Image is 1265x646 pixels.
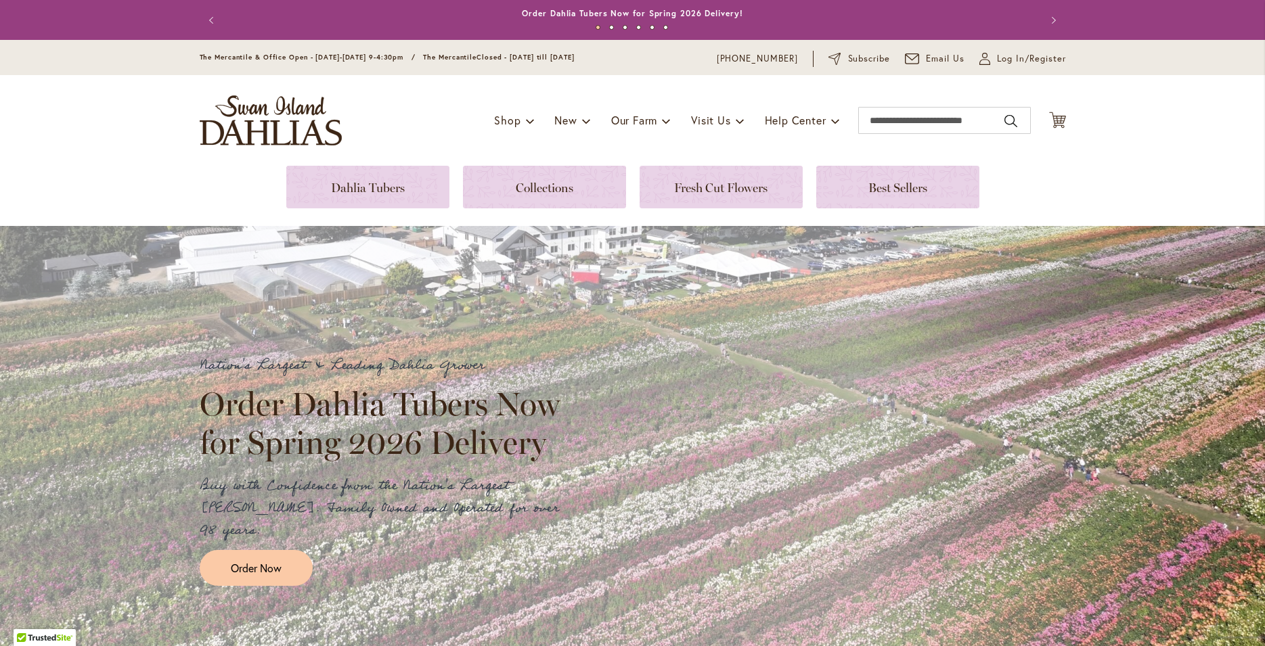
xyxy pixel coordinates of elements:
[609,25,614,30] button: 2 of 6
[663,25,668,30] button: 6 of 6
[979,52,1066,66] a: Log In/Register
[848,52,891,66] span: Subscribe
[997,52,1066,66] span: Log In/Register
[554,113,577,127] span: New
[522,8,742,18] a: Order Dahlia Tubers Now for Spring 2026 Delivery!
[691,113,730,127] span: Visit Us
[765,113,826,127] span: Help Center
[717,52,799,66] a: [PHONE_NUMBER]
[650,25,654,30] button: 5 of 6
[200,385,572,461] h2: Order Dahlia Tubers Now for Spring 2026 Delivery
[200,475,572,542] p: Buy with Confidence from the Nation's Largest [PERSON_NAME]. Family Owned and Operated for over 9...
[476,53,574,62] span: Closed - [DATE] till [DATE]
[200,550,313,586] a: Order Now
[200,53,477,62] span: The Mercantile & Office Open - [DATE]-[DATE] 9-4:30pm / The Mercantile
[905,52,964,66] a: Email Us
[636,25,641,30] button: 4 of 6
[1039,7,1066,34] button: Next
[200,7,227,34] button: Previous
[200,95,342,145] a: store logo
[926,52,964,66] span: Email Us
[200,354,572,377] p: Nation's Largest & Leading Dahlia Grower
[828,52,890,66] a: Subscribe
[611,113,657,127] span: Our Farm
[494,113,520,127] span: Shop
[231,560,282,576] span: Order Now
[596,25,600,30] button: 1 of 6
[623,25,627,30] button: 3 of 6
